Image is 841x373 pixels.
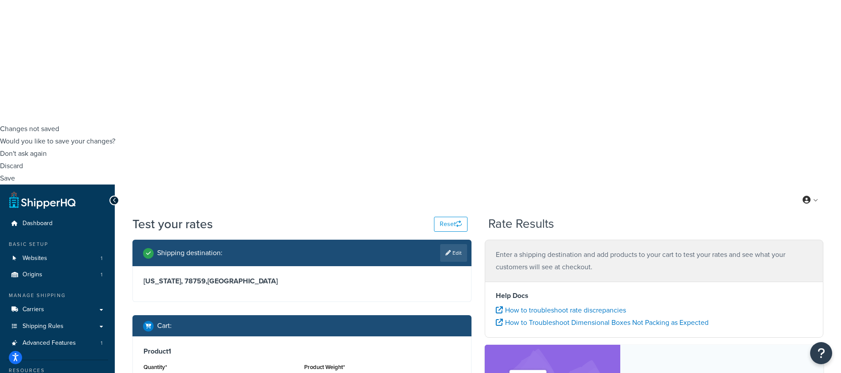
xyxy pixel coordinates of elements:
a: Websites1 [7,250,108,267]
span: 1 [101,339,102,347]
a: Dashboard [7,215,108,232]
h3: Product 1 [143,347,460,356]
label: Quantity* [143,364,167,370]
div: Basic Setup [7,241,108,248]
a: Advanced Features1 [7,335,108,351]
a: Edit [440,244,467,262]
a: How to Troubleshoot Dimensional Boxes Not Packing as Expected [496,317,709,328]
span: Dashboard [23,220,53,227]
span: Origins [23,271,42,279]
p: Enter a shipping destination and add products to your cart to test your rates and see what your c... [496,249,813,273]
h2: Cart : [157,322,172,330]
span: Carriers [23,306,44,313]
h4: Help Docs [496,290,813,301]
h2: Shipping destination : [157,249,223,257]
a: Shipping Rules [7,318,108,335]
div: Manage Shipping [7,292,108,299]
h1: Test your rates [132,215,213,233]
li: Websites [7,250,108,267]
label: Product Weight* [304,364,345,370]
button: Reset [434,217,468,232]
span: 1 [101,271,102,279]
span: Advanced Features [23,339,76,347]
a: How to troubleshoot rate discrepancies [496,305,626,315]
li: Advanced Features [7,335,108,351]
h2: Rate Results [488,217,554,231]
a: Origins1 [7,267,108,283]
a: Carriers [7,301,108,318]
span: 1 [101,255,102,262]
button: Open Resource Center [810,342,832,364]
span: Shipping Rules [23,323,64,330]
li: Origins [7,267,108,283]
h3: [US_STATE], 78759 , [GEOGRAPHIC_DATA] [143,277,460,286]
span: Websites [23,255,47,262]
